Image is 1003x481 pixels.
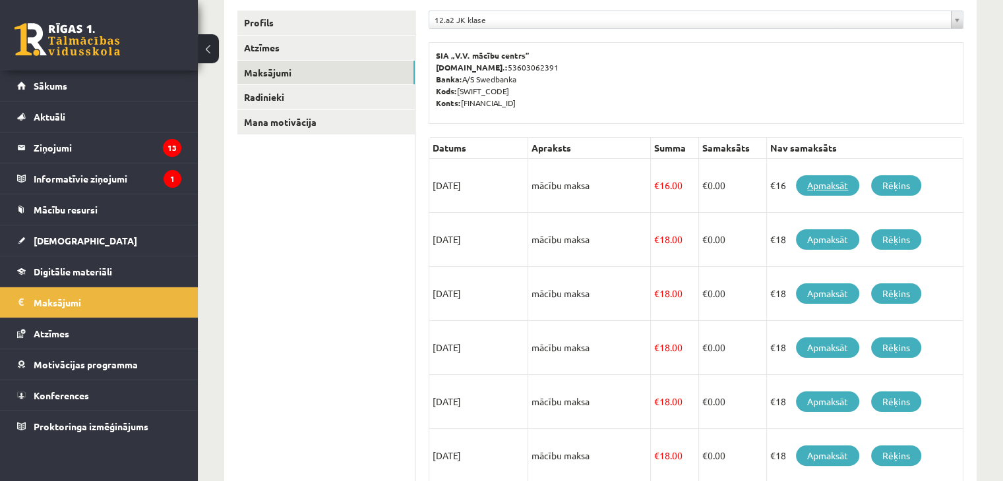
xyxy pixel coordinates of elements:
a: Apmaksāt [796,175,859,196]
td: 18.00 [651,321,699,375]
td: 0.00 [699,159,767,213]
a: Mana motivācija [237,110,415,134]
td: 18.00 [651,267,699,321]
td: [DATE] [429,213,528,267]
span: € [702,287,708,299]
a: Apmaksāt [796,283,859,304]
span: € [654,341,659,353]
span: 12.a2 JK klase [435,11,946,28]
span: € [654,449,659,461]
a: Ziņojumi13 [17,132,181,163]
span: Atzīmes [34,327,69,339]
td: 16.00 [651,159,699,213]
a: Informatīvie ziņojumi1 [17,163,181,194]
span: € [654,287,659,299]
th: Datums [429,138,528,159]
legend: Informatīvie ziņojumi [34,163,181,194]
b: Kods: [436,86,457,96]
a: Proktoringa izmēģinājums [17,411,181,441]
span: € [702,395,708,407]
a: Apmaksāt [796,337,859,358]
a: Mācību resursi [17,194,181,225]
th: Apraksts [528,138,651,159]
span: Konferences [34,389,89,401]
th: Nav samaksāts [767,138,963,159]
a: [DEMOGRAPHIC_DATA] [17,225,181,256]
a: 12.a2 JK klase [429,11,963,28]
span: Digitālie materiāli [34,266,112,277]
td: mācību maksa [528,267,651,321]
td: [DATE] [429,375,528,429]
td: mācību maksa [528,321,651,375]
th: Samaksāts [699,138,767,159]
td: 0.00 [699,321,767,375]
td: €18 [767,267,963,321]
i: 1 [164,170,181,188]
legend: Ziņojumi [34,132,181,163]
a: Apmaksāt [796,445,859,466]
a: Digitālie materiāli [17,256,181,287]
td: €16 [767,159,963,213]
td: 18.00 [651,213,699,267]
td: mācību maksa [528,375,651,429]
legend: Maksājumi [34,287,181,318]
span: € [654,179,659,191]
td: [DATE] [429,159,528,213]
a: Motivācijas programma [17,349,181,380]
a: Rēķins [871,391,921,412]
b: SIA „V.V. mācību centrs” [436,50,530,61]
a: Rēķins [871,445,921,466]
td: mācību maksa [528,213,651,267]
a: Atzīmes [17,318,181,349]
a: Rīgas 1. Tālmācības vidusskola [15,23,120,56]
a: Konferences [17,380,181,410]
span: Sākums [34,80,67,92]
a: Rēķins [871,175,921,196]
a: Rēķins [871,229,921,250]
td: 18.00 [651,375,699,429]
a: Apmaksāt [796,391,859,412]
a: Maksājumi [237,61,415,85]
td: €18 [767,375,963,429]
td: 0.00 [699,213,767,267]
span: Proktoringa izmēģinājums [34,420,148,432]
td: €18 [767,321,963,375]
span: Mācību resursi [34,204,98,215]
b: Konts: [436,98,461,108]
span: € [702,179,708,191]
a: Rēķins [871,283,921,304]
span: Aktuāli [34,111,65,123]
td: [DATE] [429,267,528,321]
a: Profils [237,11,415,35]
a: Apmaksāt [796,229,859,250]
span: € [654,395,659,407]
b: [DOMAIN_NAME].: [436,62,508,72]
span: € [702,233,708,245]
span: € [702,341,708,353]
td: 0.00 [699,267,767,321]
span: € [654,233,659,245]
span: € [702,449,708,461]
b: Banka: [436,74,462,84]
span: [DEMOGRAPHIC_DATA] [34,235,137,246]
a: Sākums [17,71,181,101]
span: Motivācijas programma [34,358,138,370]
i: 13 [163,139,181,157]
th: Summa [651,138,699,159]
p: 53603062391 A/S Swedbanka [SWIFT_CODE] [FINANCIAL_ID] [436,49,956,109]
a: Rēķins [871,337,921,358]
a: Radinieki [237,85,415,109]
a: Maksājumi [17,287,181,318]
td: mācību maksa [528,159,651,213]
a: Aktuāli [17,101,181,132]
a: Atzīmes [237,36,415,60]
td: €18 [767,213,963,267]
td: 0.00 [699,375,767,429]
td: [DATE] [429,321,528,375]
